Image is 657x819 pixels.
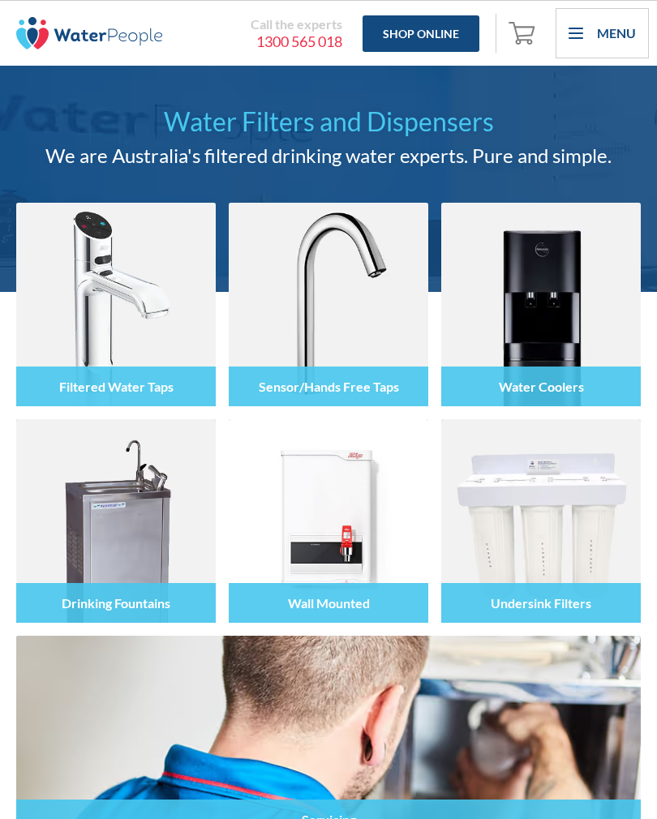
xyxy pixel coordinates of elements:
[16,203,216,406] img: Filtered Water Taps
[363,15,479,52] a: Shop Online
[59,379,174,394] h4: Filtered Water Taps
[178,16,342,32] div: Call the experts
[505,14,543,53] a: Open cart
[259,379,399,394] h4: Sensor/Hands Free Taps
[556,8,649,58] div: menu
[499,379,584,394] h4: Water Coolers
[178,32,342,51] a: 1300 565 018
[229,203,428,406] img: Sensor/Hands Free Taps
[509,19,539,45] img: shopping cart
[62,595,170,611] h4: Drinking Fountains
[491,595,591,611] h4: Undersink Filters
[597,24,636,43] div: Menu
[441,419,641,623] img: Undersink Filters
[288,595,370,611] h4: Wall Mounted
[229,419,428,623] img: Wall Mounted
[16,17,162,49] img: The Water People
[441,203,641,406] img: Water Coolers
[16,419,216,623] img: Drinking Fountains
